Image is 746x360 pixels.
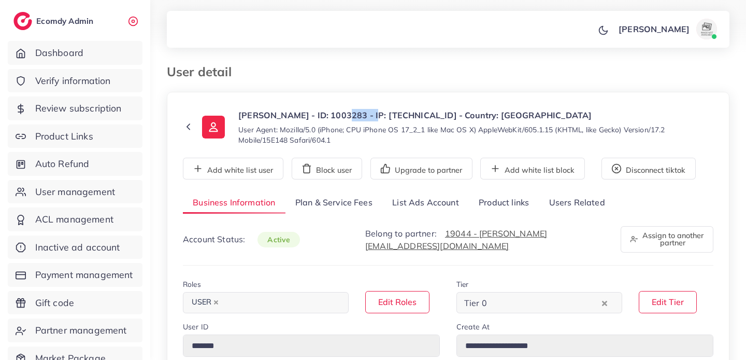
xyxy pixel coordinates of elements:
[8,96,142,120] a: Review subscription
[365,228,547,251] a: 19044 - [PERSON_NAME][EMAIL_ADDRESS][DOMAIN_NAME]
[183,233,300,246] p: Account Status:
[601,158,696,179] button: Disconnect tiktok
[456,279,469,289] label: Tier
[35,74,111,88] span: Verify information
[35,296,74,310] span: Gift code
[602,297,607,309] button: Clear Selected
[469,192,539,214] a: Product links
[35,185,115,199] span: User management
[35,46,83,60] span: Dashboard
[187,295,223,310] span: USER
[35,102,122,115] span: Review subscription
[539,192,614,214] a: Users Related
[370,158,472,179] button: Upgrade to partner
[183,322,208,332] label: User ID
[621,226,713,253] button: Assign to another partner
[35,324,127,337] span: Partner management
[639,291,697,313] button: Edit Tier
[183,158,283,179] button: Add white list user
[167,64,240,79] h3: User detail
[456,292,622,313] div: Search for option
[456,322,490,332] label: Create At
[292,158,362,179] button: Block user
[382,192,469,214] a: List Ads Account
[238,109,713,121] p: [PERSON_NAME] - ID: 1003283 - IP: [TECHNICAL_ID] - Country: [GEOGRAPHIC_DATA]
[213,300,219,305] button: Deselect USER
[202,116,225,139] img: ic-user-info.36bf1079.svg
[8,291,142,315] a: Gift code
[183,279,201,289] label: Roles
[480,158,585,179] button: Add white list block
[35,157,90,171] span: Auto Refund
[8,41,142,65] a: Dashboard
[462,295,489,311] span: Tier 0
[8,319,142,342] a: Partner management
[8,207,142,231] a: ACL management
[8,263,142,287] a: Payment management
[490,295,599,311] input: Search for option
[696,19,717,39] img: avatar
[8,152,142,176] a: Auto Refund
[183,192,285,214] a: Business Information
[35,241,120,254] span: Inactive ad account
[183,292,349,313] div: Search for option
[224,295,335,311] input: Search for option
[35,213,113,226] span: ACL management
[257,232,300,247] span: active
[365,291,429,313] button: Edit Roles
[285,192,382,214] a: Plan & Service Fees
[8,69,142,93] a: Verify information
[8,180,142,204] a: User management
[8,124,142,148] a: Product Links
[35,130,93,143] span: Product Links
[613,19,721,39] a: [PERSON_NAME]avatar
[238,124,713,145] small: User Agent: Mozilla/5.0 (iPhone; CPU iPhone OS 17_2_1 like Mac OS X) AppleWebKit/605.1.15 (KHTML,...
[619,23,690,35] p: [PERSON_NAME]
[8,236,142,259] a: Inactive ad account
[36,16,96,26] h2: Ecomdy Admin
[13,12,96,30] a: logoEcomdy Admin
[13,12,32,30] img: logo
[35,268,133,282] span: Payment management
[365,227,608,252] p: Belong to partner:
